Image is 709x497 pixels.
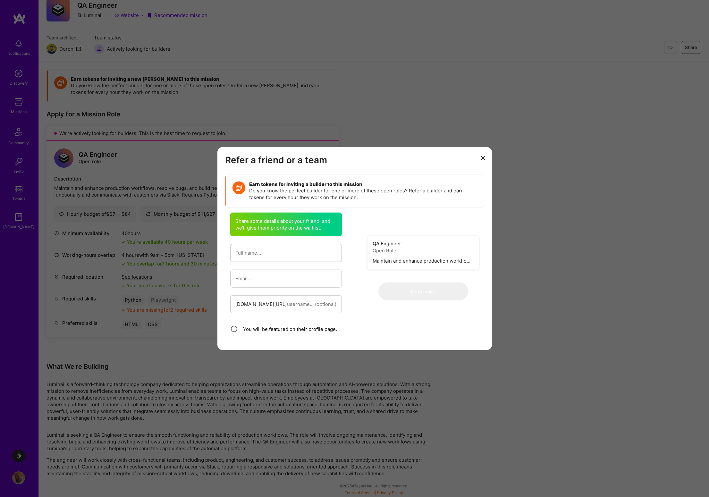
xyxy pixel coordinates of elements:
[373,248,474,253] h5: Open Role
[230,325,238,333] img: info
[378,282,468,300] button: Send Invite
[235,301,287,307] div: [DOMAIN_NAME][URL]
[249,181,477,187] h4: Earn tokens for inviting a builder to this mission
[287,296,337,312] input: username... (optional)
[232,181,245,194] img: Token icon
[243,325,337,332] p: You will be featured on their profile page.
[373,257,474,265] p: Maintain and enhance production workflows, resolve bugs, and build new automation flows. Collabor...
[481,156,485,160] i: icon Close
[373,240,474,246] h4: QA Engineer
[217,147,492,350] div: modal
[235,245,337,261] input: Full name...
[225,155,484,166] h3: Refer a friend or a team
[235,270,337,287] input: Email...
[249,187,477,200] p: Do you know the perfect builder for one or more of these open roles? Refer a builder and earn tok...
[230,212,342,236] div: Share some details about your friend, and we'll give them priority on the waitlist.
